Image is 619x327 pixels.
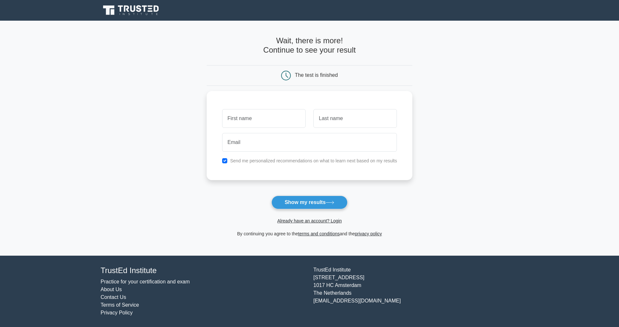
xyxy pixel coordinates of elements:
a: terms and conditions [298,231,340,236]
a: Contact Us [101,294,126,300]
a: About Us [101,287,122,292]
a: Already have an account? Login [277,218,342,223]
input: Email [222,133,397,152]
a: Practice for your certification and exam [101,279,190,284]
a: Terms of Service [101,302,139,308]
label: Send me personalized recommendations on what to learn next based on my results [230,158,397,163]
div: TrustEd Institute [STREET_ADDRESS] 1017 HC Amsterdam The Netherlands [EMAIL_ADDRESS][DOMAIN_NAME] [309,266,522,317]
div: By continuing you agree to the and the [203,230,417,238]
div: The test is finished [295,72,338,78]
button: Show my results [271,196,348,209]
a: privacy policy [355,231,382,236]
a: Privacy Policy [101,310,133,315]
h4: TrustEd Institute [101,266,306,275]
input: First name [222,109,306,128]
input: Last name [313,109,397,128]
h4: Wait, there is more! Continue to see your result [207,36,413,55]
